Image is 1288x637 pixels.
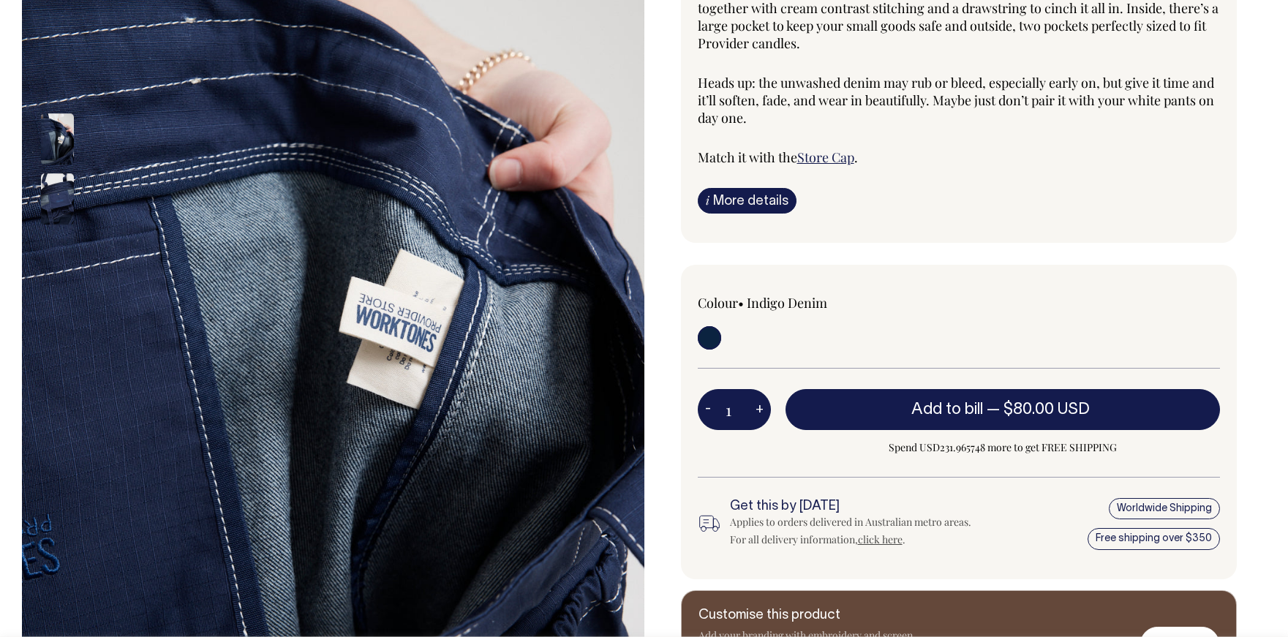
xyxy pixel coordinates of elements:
span: $80.00 USD [1003,402,1090,417]
a: Store Cap [797,148,854,166]
span: Spend USD231.965748 more to get FREE SHIPPING [786,439,1221,456]
button: Add to bill —$80.00 USD [786,389,1221,430]
span: • [738,294,744,312]
span: Match it with the . [698,148,858,166]
a: iMore details [698,188,796,214]
div: Applies to orders delivered in Australian metro areas. For all delivery information, . [730,513,983,549]
label: Indigo Denim [747,294,827,312]
img: indigo-denim [41,173,74,225]
h6: Get this by [DATE] [730,500,983,514]
span: i [706,192,709,208]
img: indigo-denim [41,113,74,165]
span: Add to bill [911,402,983,417]
button: + [748,395,771,424]
h6: Customise this product [698,608,933,623]
a: click here [858,532,903,546]
span: Heads up: the unwashed denim may rub or bleed, especially early on, but give it time and it’ll so... [698,74,1214,127]
div: Colour [698,294,907,312]
span: — [987,402,1093,417]
button: - [698,395,718,424]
